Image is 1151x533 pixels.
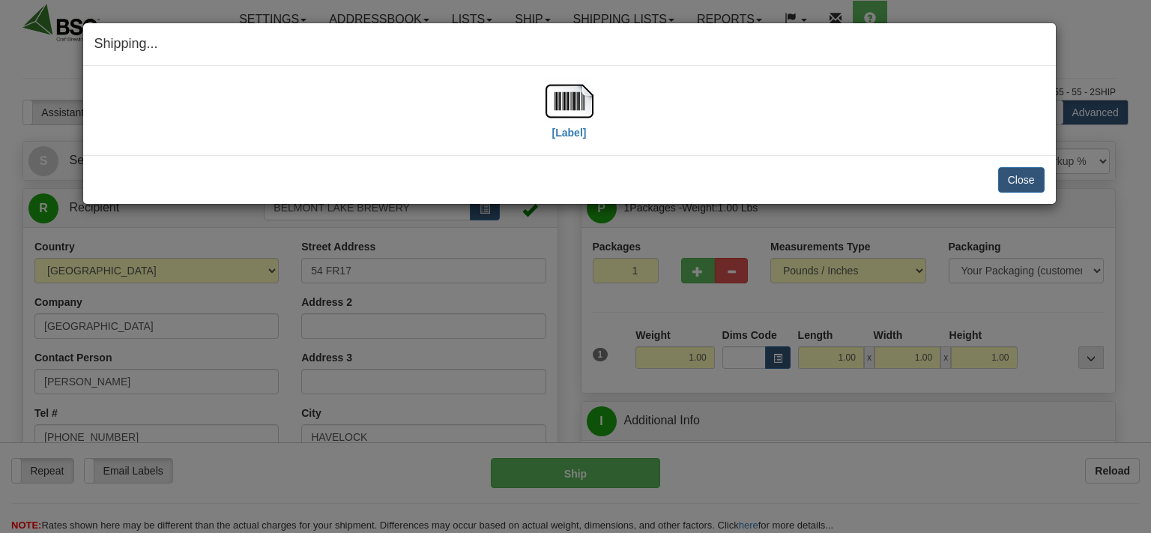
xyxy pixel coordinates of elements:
[546,94,593,138] a: [Label]
[94,36,158,51] span: Shipping...
[1117,190,1150,343] iframe: chat widget
[546,77,593,125] img: barcode.jpg
[998,167,1045,193] button: Close
[552,125,587,140] label: [Label]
